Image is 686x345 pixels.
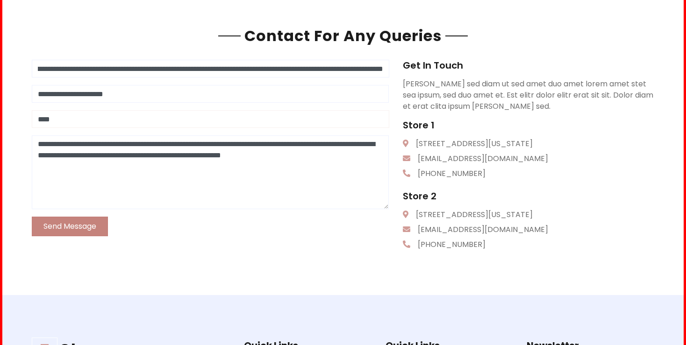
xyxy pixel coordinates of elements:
[403,190,654,202] h5: Store 2
[403,209,654,220] p: [STREET_ADDRESS][US_STATE]
[241,25,445,46] span: Contact For Any Queries
[403,120,654,131] h5: Store 1
[403,78,654,112] p: [PERSON_NAME] sed diam ut sed amet duo amet lorem amet stet sea ipsum, sed duo amet et. Est elitr...
[403,168,654,179] p: [PHONE_NUMBER]
[403,138,654,149] p: [STREET_ADDRESS][US_STATE]
[403,224,654,235] p: [EMAIL_ADDRESS][DOMAIN_NAME]
[403,153,654,164] p: [EMAIL_ADDRESS][DOMAIN_NAME]
[403,239,654,250] p: [PHONE_NUMBER]
[403,60,654,71] h5: Get In Touch
[32,217,108,236] button: Send Message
